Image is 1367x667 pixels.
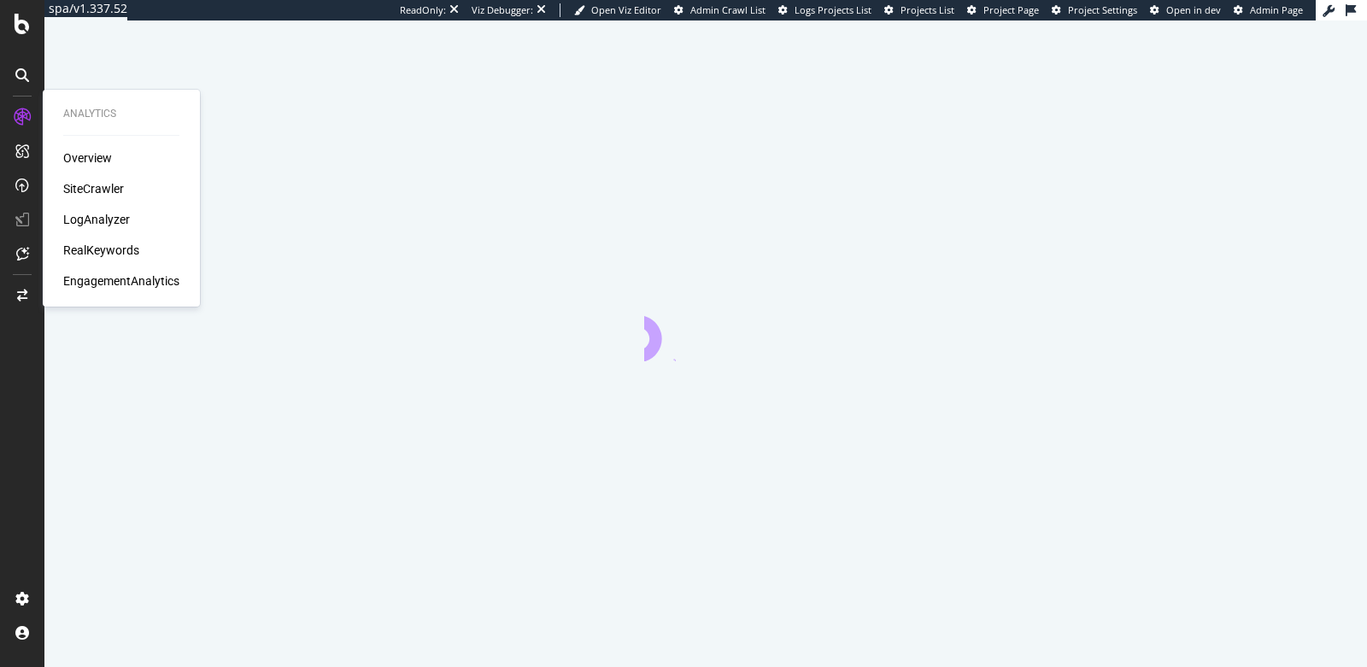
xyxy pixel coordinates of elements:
[644,300,767,361] div: animation
[778,3,871,17] a: Logs Projects List
[795,3,871,16] span: Logs Projects List
[1052,3,1137,17] a: Project Settings
[63,107,179,121] div: Analytics
[1068,3,1137,16] span: Project Settings
[1166,3,1221,16] span: Open in dev
[472,3,533,17] div: Viz Debugger:
[1150,3,1221,17] a: Open in dev
[1250,3,1303,16] span: Admin Page
[400,3,446,17] div: ReadOnly:
[591,3,661,16] span: Open Viz Editor
[63,149,112,167] a: Overview
[967,3,1039,17] a: Project Page
[674,3,766,17] a: Admin Crawl List
[983,3,1039,16] span: Project Page
[901,3,954,16] span: Projects List
[63,272,179,290] a: EngagementAnalytics
[1234,3,1303,17] a: Admin Page
[884,3,954,17] a: Projects List
[690,3,766,16] span: Admin Crawl List
[63,180,124,197] a: SiteCrawler
[574,3,661,17] a: Open Viz Editor
[63,211,130,228] a: LogAnalyzer
[63,242,139,259] a: RealKeywords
